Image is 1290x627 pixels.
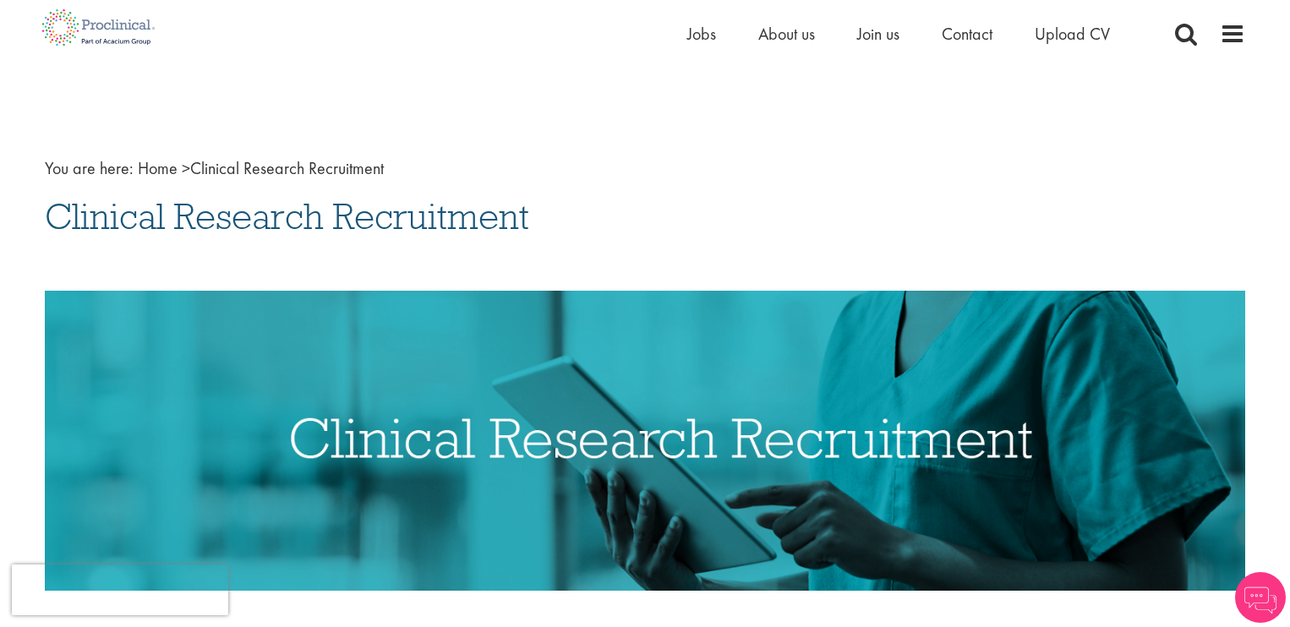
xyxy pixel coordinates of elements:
[138,157,178,179] a: breadcrumb link to Home
[45,157,134,179] span: You are here:
[1235,572,1286,623] img: Chatbot
[942,23,992,45] a: Contact
[45,194,529,239] span: Clinical Research Recruitment
[857,23,899,45] a: Join us
[182,157,190,179] span: >
[138,157,384,179] span: Clinical Research Recruitment
[12,564,228,615] iframe: reCAPTCHA
[1035,23,1110,45] a: Upload CV
[687,23,716,45] a: Jobs
[45,291,1245,591] img: Clinical Research Recruitment
[758,23,815,45] a: About us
